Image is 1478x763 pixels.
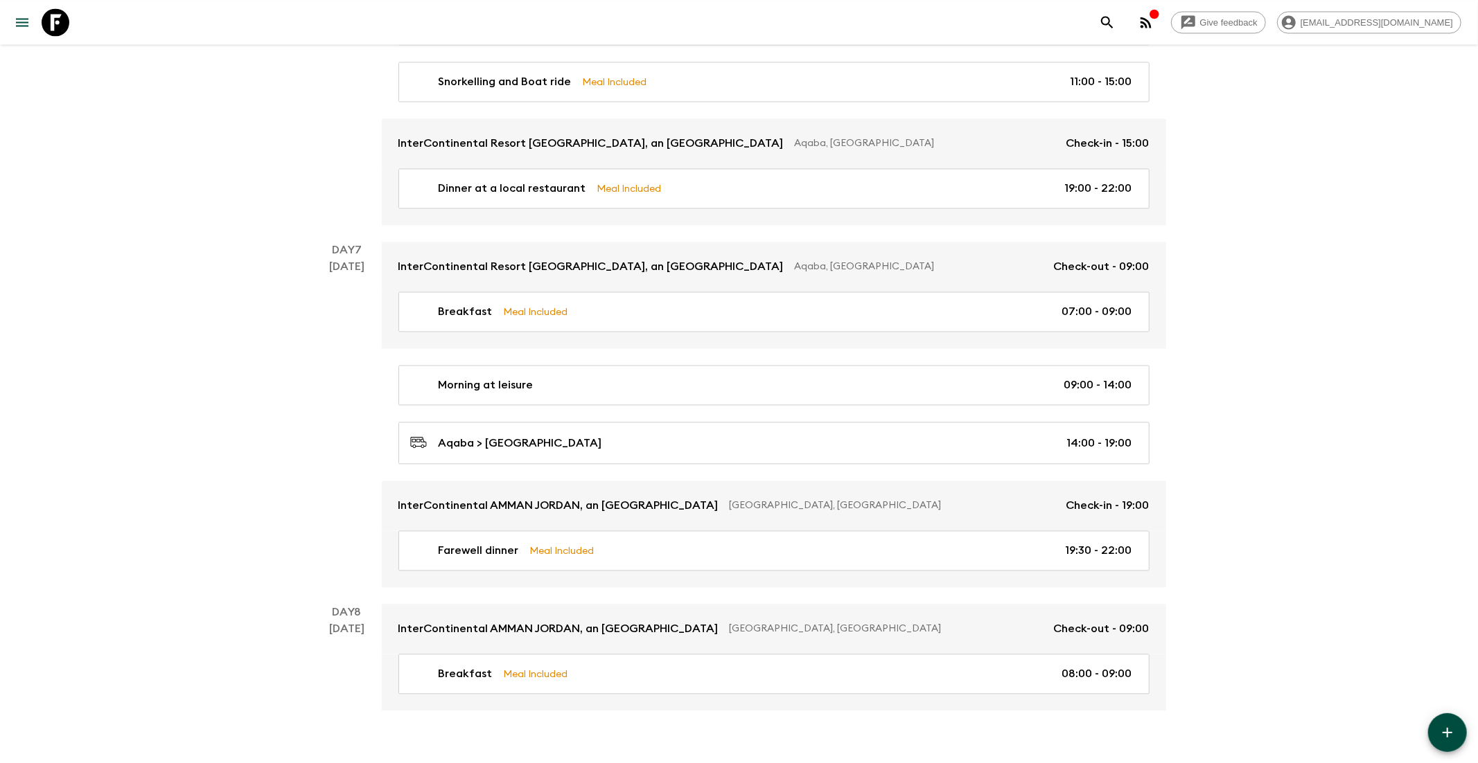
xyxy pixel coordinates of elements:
a: InterContinental AMMAN JORDAN, an [GEOGRAPHIC_DATA][GEOGRAPHIC_DATA], [GEOGRAPHIC_DATA]Check-out ... [382,604,1166,654]
p: 19:30 - 22:00 [1066,542,1132,559]
a: InterContinental Resort [GEOGRAPHIC_DATA], an [GEOGRAPHIC_DATA]Aqaba, [GEOGRAPHIC_DATA]Check-out ... [382,242,1166,291]
span: Give feedback [1193,17,1265,28]
div: [DATE] [329,258,364,587]
a: InterContinental AMMAN JORDAN, an [GEOGRAPHIC_DATA][GEOGRAPHIC_DATA], [GEOGRAPHIC_DATA]Check-in -... [382,481,1166,530]
p: Meal Included [504,666,568,681]
p: [GEOGRAPHIC_DATA], [GEOGRAPHIC_DATA] [730,499,1055,512]
p: 11:00 - 15:00 [1071,73,1132,90]
a: BreakfastMeal Included07:00 - 09:00 [398,291,1150,332]
p: Farewell dinner [439,542,519,559]
a: Give feedback [1171,11,1266,33]
a: Morning at leisure09:00 - 14:00 [398,365,1150,405]
a: Snorkelling and Boat rideMeal Included11:00 - 15:00 [398,62,1150,102]
p: Meal Included [583,74,647,89]
button: menu [8,8,36,36]
p: 08:00 - 09:00 [1062,665,1132,682]
p: InterContinental Resort [GEOGRAPHIC_DATA], an [GEOGRAPHIC_DATA] [398,135,784,152]
p: Morning at leisure [439,377,534,393]
p: Meal Included [504,304,568,319]
p: Aqaba > [GEOGRAPHIC_DATA] [439,435,602,451]
span: [EMAIL_ADDRESS][DOMAIN_NAME] [1293,17,1461,28]
p: Check-out - 09:00 [1054,258,1150,275]
div: [EMAIL_ADDRESS][DOMAIN_NAME] [1277,11,1461,33]
p: 09:00 - 14:00 [1064,377,1132,393]
p: Meal Included [597,181,662,196]
p: Meal Included [530,543,595,558]
p: InterContinental Resort [GEOGRAPHIC_DATA], an [GEOGRAPHIC_DATA] [398,258,784,275]
p: Breakfast [439,303,493,320]
div: [DATE] [329,620,364,710]
p: InterContinental AMMAN JORDAN, an [GEOGRAPHIC_DATA] [398,497,719,514]
p: Check-in - 15:00 [1066,135,1150,152]
p: Dinner at a local restaurant [439,180,586,197]
a: Aqaba > [GEOGRAPHIC_DATA]14:00 - 19:00 [398,422,1150,464]
a: Dinner at a local restaurantMeal Included19:00 - 22:00 [398,168,1150,208]
a: InterContinental Resort [GEOGRAPHIC_DATA], an [GEOGRAPHIC_DATA]Aqaba, [GEOGRAPHIC_DATA]Check-in -... [382,118,1166,168]
p: InterContinental AMMAN JORDAN, an [GEOGRAPHIC_DATA] [398,620,719,637]
p: Aqaba, [GEOGRAPHIC_DATA] [795,136,1055,150]
p: 07:00 - 09:00 [1062,303,1132,320]
a: Farewell dinnerMeal Included19:30 - 22:00 [398,530,1150,571]
p: Day 8 [313,604,382,620]
p: Snorkelling and Boat ride [439,73,572,90]
p: Check-in - 19:00 [1066,497,1150,514]
p: Breakfast [439,665,493,682]
p: Aqaba, [GEOGRAPHIC_DATA] [795,260,1043,273]
p: Check-out - 09:00 [1054,620,1150,637]
p: Day 7 [313,242,382,258]
p: [GEOGRAPHIC_DATA], [GEOGRAPHIC_DATA] [730,622,1043,636]
p: 14:00 - 19:00 [1067,435,1132,451]
a: BreakfastMeal Included08:00 - 09:00 [398,654,1150,694]
p: 19:00 - 22:00 [1065,180,1132,197]
button: search adventures [1093,8,1121,36]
